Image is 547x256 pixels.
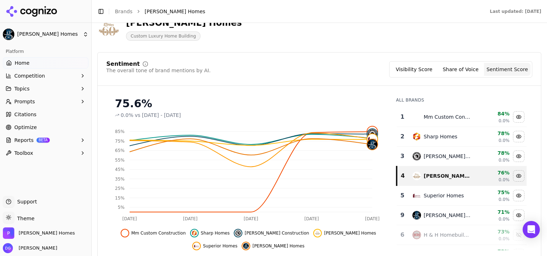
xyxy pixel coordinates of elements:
button: Open organization switcher [3,227,75,239]
span: BETA [37,138,50,143]
span: Topics [14,85,30,92]
img: mm custom construction [412,113,421,121]
button: Visibility Score [391,63,437,76]
div: 2 [400,132,405,141]
div: H & H Homebuilders [424,231,471,238]
img: sharp homes [192,230,197,236]
div: 1 [400,113,405,121]
div: Sharp Homes [424,133,458,140]
tr: 2sharp homesSharp Homes78%0.0%Hide sharp homes data [397,127,527,147]
img: sharp homes [412,132,421,141]
tr: 3robl construction[PERSON_NAME] Construction78%0.0%Hide robl construction data [397,147,527,166]
span: 0.0% [499,157,510,163]
img: nies homes [315,230,320,236]
tspan: 75% [115,139,125,144]
span: Toolbox [14,149,33,157]
img: Denise Gray [3,243,13,253]
img: robl construction [412,152,421,161]
span: Competition [14,72,45,79]
span: 0.0% [499,236,510,242]
span: vs [DATE] - [DATE] [135,112,181,119]
span: [PERSON_NAME] Homes [252,243,304,249]
div: [PERSON_NAME] Homes [424,212,471,219]
span: Citations [14,111,37,118]
img: h & h homebuilders [412,231,421,239]
span: Paul Gray Homes [19,230,75,236]
span: Theme [14,216,34,221]
img: robl construction [235,230,241,236]
img: superior homes [367,134,377,144]
span: Prompts [14,98,35,105]
tspan: [DATE] [244,216,258,221]
tspan: [DATE] [304,216,319,221]
span: Custom Luxury Home Building [126,31,200,41]
button: Hide robl construction data [513,151,524,162]
tr: 9paul gray homes[PERSON_NAME] Homes71%0.0%Hide paul gray homes data [397,206,527,225]
div: 6 [400,231,405,239]
button: Hide nies homes data [513,170,524,182]
img: nies homes [412,172,421,180]
span: Support [14,198,37,205]
tspan: 85% [115,129,125,134]
button: Topics [3,83,88,94]
span: 0.0% [499,118,510,124]
button: Share of Voice [437,63,484,76]
tspan: [DATE] [365,216,380,221]
span: [PERSON_NAME] Homes [145,8,205,15]
tspan: 65% [115,148,125,153]
div: Last updated: [DATE] [490,9,541,14]
a: Home [3,57,88,69]
span: 0.0% [499,138,510,143]
span: 0.0% [499,177,510,183]
button: ReportsBETA [3,134,88,146]
div: 72% [476,248,509,255]
span: 0.0% [121,112,134,119]
img: mm custom construction [367,127,377,137]
div: All Brands [396,97,527,103]
img: superior homes [412,191,421,200]
tspan: 5% [118,205,125,210]
div: Superior Homes [424,192,464,199]
button: Toolbox [3,147,88,159]
button: Open user button [3,243,57,253]
tspan: 15% [115,196,125,201]
span: [PERSON_NAME] Homes [324,230,376,236]
nav: breadcrumb [115,8,475,15]
img: Paul Gray Homes [3,29,14,40]
span: Reports [14,137,34,144]
button: Hide paul gray homes data [513,210,524,221]
button: Hide nies homes data [313,229,376,237]
button: Hide mm custom construction data [121,229,186,237]
tr: 4nies homes[PERSON_NAME] Homes76%0.0%Hide nies homes data [397,166,527,186]
div: The overall tone of brand mentions by AI. [106,67,210,74]
div: 76% [476,169,509,176]
a: Citations [3,109,88,120]
img: paul gray homes [412,211,421,220]
button: Hide paul gray homes data [242,242,304,250]
span: Mm Custom Construction [131,230,186,236]
div: 4 [400,172,405,180]
button: Hide superior homes data [513,190,524,201]
tr: 1mm custom constructionMm Custom Construction84%0.0%Hide mm custom construction data [397,107,527,127]
tspan: 55% [115,158,125,163]
tspan: [DATE] [183,216,198,221]
button: Hide robl construction data [234,229,309,237]
span: Home [15,59,29,67]
span: [PERSON_NAME] Homes [17,31,80,38]
button: Hide sharp homes data [513,131,524,142]
div: 75.6% [115,97,382,110]
button: Hide mm custom construction data [513,111,524,123]
div: 5 [400,191,405,200]
span: Superior Homes [203,243,237,249]
span: [PERSON_NAME] [16,245,57,251]
button: Competition [3,70,88,82]
div: [PERSON_NAME] Homes [126,17,242,29]
span: [PERSON_NAME] Construction [245,230,309,236]
button: Sentiment Score [484,63,531,76]
tr: 6h & h homebuildersH & H Homebuilders73%0.0%Show h & h homebuilders data [397,225,527,245]
img: mm custom construction [122,230,128,236]
div: Sentiment [106,61,140,67]
button: Hide superior homes data [192,242,237,250]
img: paul gray homes [367,139,377,149]
div: 9 [400,211,405,220]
